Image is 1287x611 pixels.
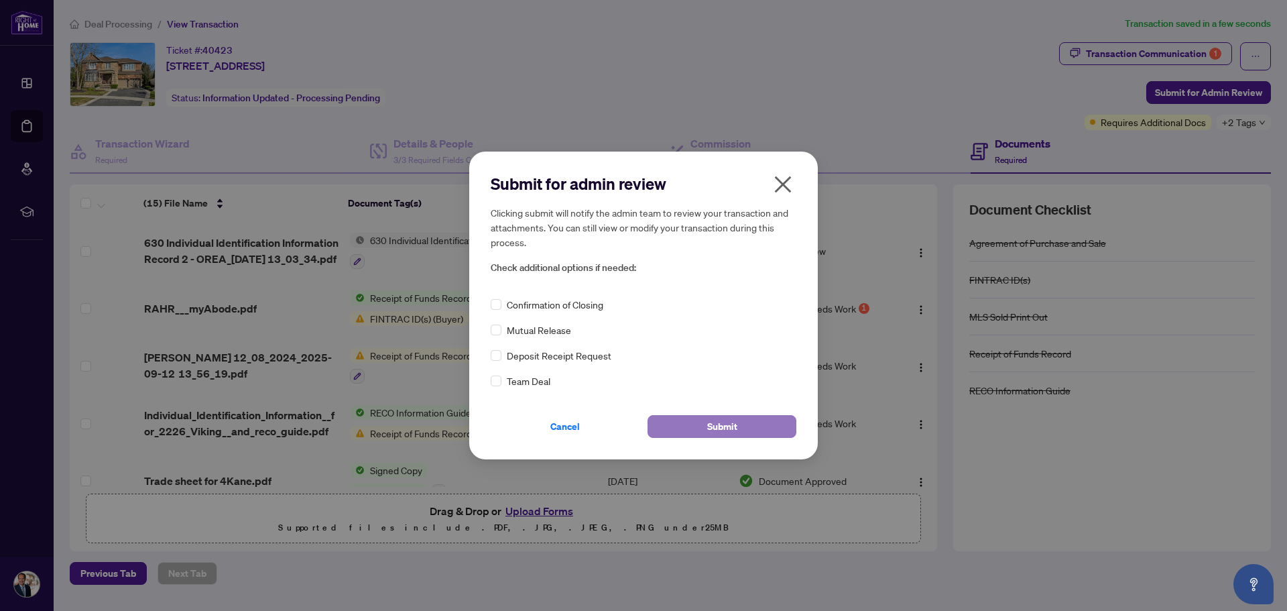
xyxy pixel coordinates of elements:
h5: Clicking submit will notify the admin team to review your transaction and attachments. You can st... [491,205,796,249]
span: close [772,174,794,195]
span: Mutual Release [507,323,571,337]
span: Team Deal [507,374,550,388]
span: Deposit Receipt Request [507,348,611,363]
button: Submit [648,415,796,438]
span: Submit [707,416,737,437]
button: Cancel [491,415,639,438]
span: Check additional options if needed: [491,260,796,276]
span: Confirmation of Closing [507,297,603,312]
h2: Submit for admin review [491,173,796,195]
span: Cancel [550,416,580,437]
button: Open asap [1233,564,1274,604]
